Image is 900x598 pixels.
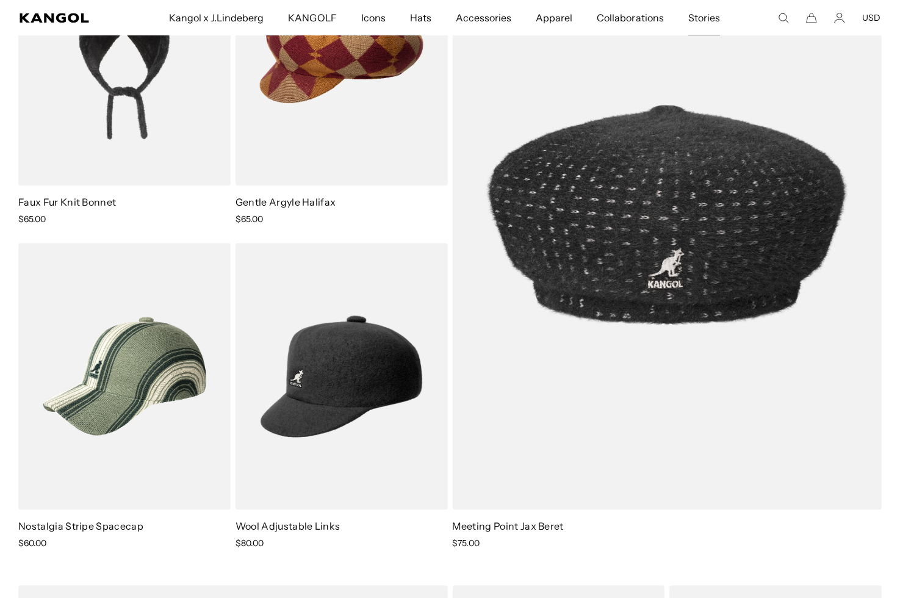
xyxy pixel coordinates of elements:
span: $80.00 [236,538,264,549]
img: Nostalgia Stripe Spacecap [18,243,231,510]
span: $75.00 [453,538,480,549]
span: $65.00 [236,214,263,225]
span: $65.00 [18,214,46,225]
summary: Search here [778,12,789,23]
a: Faux Fur Knit Bonnet [18,196,116,208]
a: Nostalgia Stripe Spacecap [18,520,143,532]
span: $60.00 [18,538,46,549]
a: Meeting Point Jax Beret [453,520,564,532]
button: Cart [806,12,817,23]
button: USD [862,12,880,23]
a: Kangol [20,13,111,23]
a: Gentle Argyle Halifax [236,196,336,208]
a: Wool Adjustable Links [236,520,340,532]
img: Wool Adjustable Links [236,243,448,510]
a: Account [834,12,845,23]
